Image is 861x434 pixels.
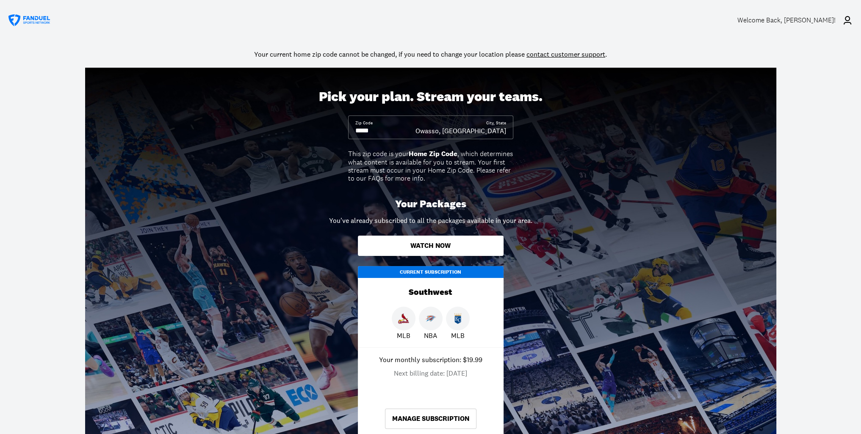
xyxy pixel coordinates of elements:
a: Manage Subscription [385,409,476,429]
img: Thunder [425,313,436,324]
div: Current Subscription [358,266,504,278]
p: NBA [424,330,437,341]
img: Cardinals [398,313,409,324]
div: Southwest [358,278,504,307]
div: Welcome Back , [PERSON_NAME]! [737,16,836,24]
p: You've already subscribed to all the packages available in your area. [329,215,532,225]
p: MLB [451,330,465,341]
a: Welcome Back, [PERSON_NAME]! [737,8,853,32]
p: Next billing date: [DATE] [394,368,467,378]
p: MLB [397,330,410,341]
p: Your monthly subscription: $19.99 [379,354,482,365]
div: City, State [486,120,506,126]
p: Your Packages [395,198,466,210]
img: Royals [452,313,463,324]
div: This zip code is your , which determines what content is available for you to stream. Your first ... [348,150,513,182]
div: Zip Code [355,120,373,126]
div: Your current home zip code cannot be changed, if you need to change your location please . [254,49,607,59]
button: Watch Now [358,236,504,256]
div: Owasso, [GEOGRAPHIC_DATA] [415,126,506,135]
div: Pick your plan. Stream your teams. [319,89,543,105]
a: contact customer support [526,50,605,58]
b: Home Zip Code [409,149,457,158]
